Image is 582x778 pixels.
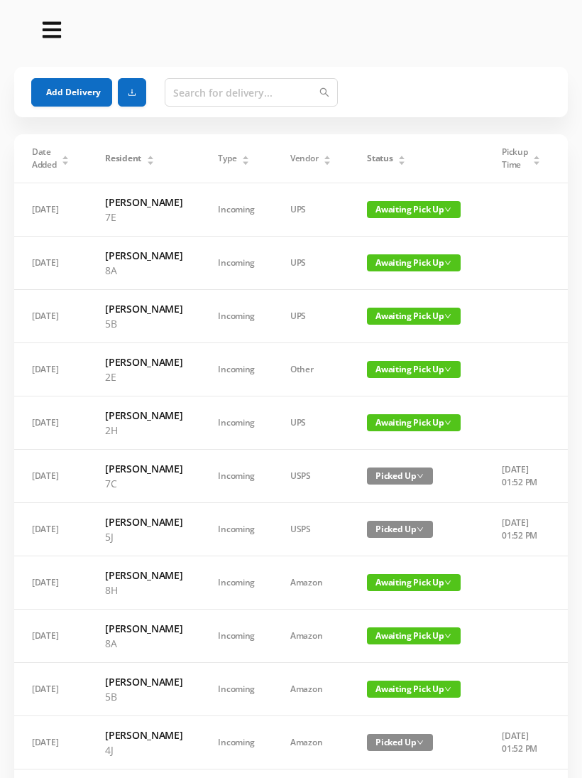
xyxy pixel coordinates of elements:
span: Type [218,152,236,165]
td: Incoming [200,503,273,556]
td: Incoming [200,610,273,663]
td: [DATE] [14,450,87,503]
td: Incoming [200,237,273,290]
h6: [PERSON_NAME] [105,461,182,476]
td: [DATE] [14,556,87,610]
i: icon: down [444,579,451,586]
h6: [PERSON_NAME] [105,301,182,316]
span: Picked Up [367,521,433,538]
td: UPS [273,237,349,290]
span: Awaiting Pick Up [367,627,461,644]
span: Status [367,152,392,165]
td: Incoming [200,183,273,237]
span: Picked Up [367,468,433,485]
i: icon: caret-down [324,159,331,163]
h6: [PERSON_NAME] [105,248,182,263]
td: [DATE] [14,396,87,450]
td: [DATE] [14,663,87,716]
i: icon: down [444,313,451,320]
span: Pickup Time [502,146,527,171]
td: Amazon [273,610,349,663]
i: icon: down [444,632,451,639]
i: icon: caret-down [533,159,541,163]
td: Other [273,343,349,396]
td: [DATE] [14,716,87,769]
h6: [PERSON_NAME] [105,195,182,210]
div: Sort [146,153,155,162]
button: Add Delivery [31,78,112,107]
span: Awaiting Pick Up [367,574,461,591]
button: icon: download [118,78,146,107]
p: 2H [105,423,182,438]
i: icon: down [417,472,424,480]
td: Amazon [273,716,349,769]
td: USPS [273,450,349,503]
p: 8H [105,583,182,598]
p: 7C [105,476,182,491]
div: Sort [323,153,331,162]
div: Sort [61,153,70,162]
h6: [PERSON_NAME] [105,408,182,423]
td: Incoming [200,343,273,396]
h6: [PERSON_NAME] [105,728,182,742]
span: Awaiting Pick Up [367,254,461,271]
p: 5J [105,529,182,544]
td: [DATE] [14,290,87,343]
span: Awaiting Pick Up [367,681,461,698]
div: Sort [397,153,406,162]
span: Awaiting Pick Up [367,361,461,378]
td: Amazon [273,663,349,716]
i: icon: down [417,526,424,533]
i: icon: down [444,419,451,426]
td: UPS [273,396,349,450]
td: UPS [273,290,349,343]
td: [DATE] [14,183,87,237]
td: [DATE] [14,503,87,556]
h6: [PERSON_NAME] [105,621,182,636]
div: Sort [241,153,250,162]
td: Incoming [200,663,273,716]
h6: [PERSON_NAME] [105,514,182,529]
div: Sort [532,153,541,162]
td: UPS [273,183,349,237]
p: 8A [105,263,182,278]
i: icon: down [444,259,451,266]
p: 8A [105,636,182,651]
h6: [PERSON_NAME] [105,568,182,583]
td: Incoming [200,716,273,769]
i: icon: down [444,686,451,693]
p: 4J [105,742,182,757]
td: USPS [273,503,349,556]
span: Awaiting Pick Up [367,201,461,218]
i: icon: down [444,366,451,373]
input: Search for delivery... [165,78,338,107]
span: Awaiting Pick Up [367,414,461,431]
i: icon: caret-down [62,159,70,163]
td: Incoming [200,290,273,343]
i: icon: caret-up [324,153,331,158]
span: Vendor [290,152,318,165]
td: [DATE] [14,237,87,290]
p: 5B [105,689,182,704]
td: [DATE] 01:52 PM [484,450,559,503]
i: icon: caret-up [146,153,154,158]
i: icon: caret-down [146,159,154,163]
td: Amazon [273,556,349,610]
i: icon: caret-up [62,153,70,158]
td: [DATE] [14,610,87,663]
span: Picked Up [367,734,433,751]
i: icon: caret-up [242,153,250,158]
i: icon: down [417,739,424,746]
td: [DATE] 01:52 PM [484,716,559,769]
td: [DATE] 01:52 PM [484,503,559,556]
i: icon: search [319,87,329,97]
h6: [PERSON_NAME] [105,355,182,369]
td: Incoming [200,450,273,503]
i: icon: caret-down [398,159,406,163]
i: icon: down [444,206,451,213]
h6: [PERSON_NAME] [105,674,182,689]
span: Date Added [32,146,57,171]
span: Resident [105,152,141,165]
p: 2E [105,369,182,384]
p: 5B [105,316,182,331]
